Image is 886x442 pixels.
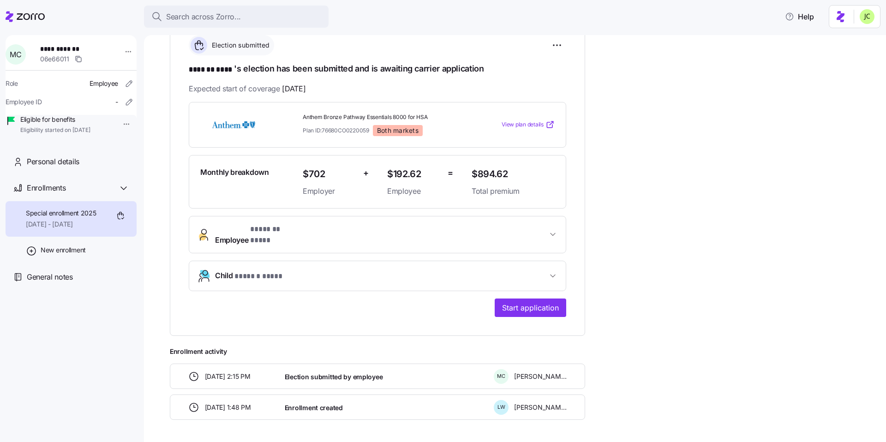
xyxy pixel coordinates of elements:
[26,209,96,218] span: Special enrollment 2025
[303,185,356,197] span: Employer
[6,79,18,88] span: Role
[209,41,270,50] span: Election submitted
[90,79,118,88] span: Employee
[215,224,300,246] span: Employee
[860,9,874,24] img: 0d5040ea9766abea509702906ec44285
[6,97,42,107] span: Employee ID
[115,97,118,107] span: -
[497,374,505,379] span: M C
[189,63,566,76] h1: 's election has been submitted and is awaiting carrier application
[785,11,814,22] span: Help
[363,167,369,180] span: +
[205,372,251,381] span: [DATE] 2:15 PM
[502,120,544,129] span: View plan details
[26,220,96,229] span: [DATE] - [DATE]
[303,167,356,182] span: $702
[303,126,369,134] span: Plan ID: 76680CO0220059
[285,372,383,382] span: Election submitted by employee
[215,270,282,282] span: Child
[502,120,555,129] a: View plan details
[189,83,305,95] span: Expected start of coverage
[495,299,566,317] button: Start application
[377,126,419,135] span: Both markets
[514,403,567,412] span: [PERSON_NAME]
[285,403,343,412] span: Enrollment created
[27,271,73,283] span: General notes
[20,115,90,124] span: Eligible for benefits
[778,7,821,26] button: Help
[472,167,555,182] span: $894.62
[41,245,86,255] span: New enrollment
[514,372,567,381] span: [PERSON_NAME]
[20,126,90,134] span: Eligibility started on [DATE]
[27,182,66,194] span: Enrollments
[303,113,464,121] span: Anthem Bronze Pathway Essentials 8000 for HSA
[387,167,440,182] span: $192.62
[205,403,251,412] span: [DATE] 1:48 PM
[200,114,267,135] img: Anthem
[27,156,79,167] span: Personal details
[144,6,329,28] button: Search across Zorro...
[200,167,269,178] span: Monthly breakdown
[166,11,241,23] span: Search across Zorro...
[497,405,505,410] span: L W
[387,185,440,197] span: Employee
[448,167,453,180] span: =
[170,347,585,356] span: Enrollment activity
[40,54,69,64] span: 06e66011
[282,83,305,95] span: [DATE]
[502,302,559,313] span: Start application
[472,185,555,197] span: Total premium
[10,51,21,58] span: M C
